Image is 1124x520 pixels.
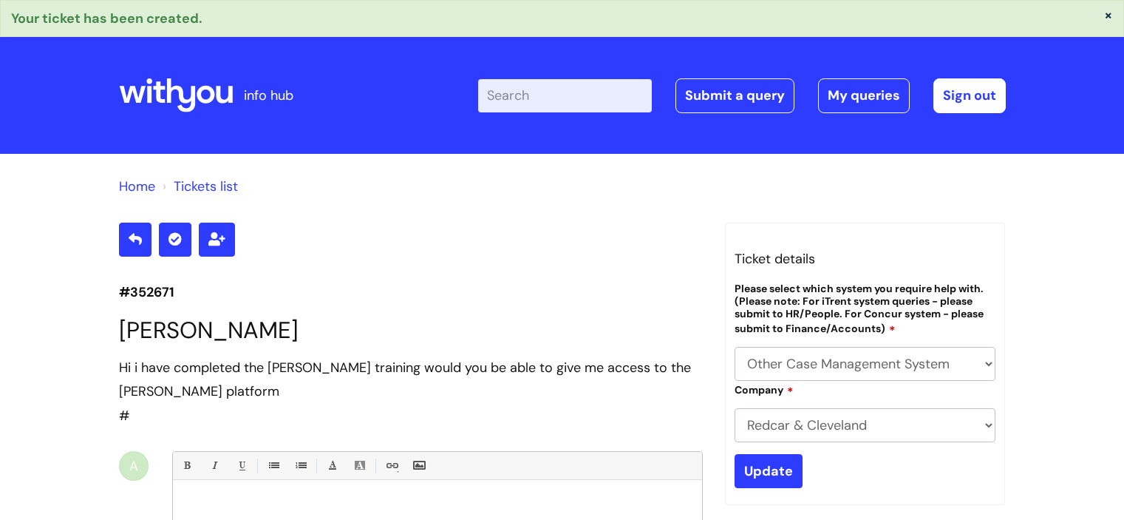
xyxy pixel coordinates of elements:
div: | - [478,78,1006,112]
a: • Unordered List (Ctrl-Shift-7) [264,456,282,475]
a: Italic (Ctrl-I) [205,456,223,475]
label: Company [735,382,794,396]
button: × [1104,8,1113,21]
span: Hi i have completed the [PERSON_NAME] training would you be able to give me access to the [PERSON... [119,359,691,400]
a: Insert Image... [409,456,428,475]
li: Tickets list [159,175,238,198]
div: # [119,356,703,428]
h1: [PERSON_NAME] [119,317,703,344]
p: info hub [244,84,293,107]
a: 1. Ordered List (Ctrl-Shift-8) [291,456,310,475]
a: Bold (Ctrl-B) [177,456,196,475]
h3: Ticket details [735,247,996,271]
a: Link [382,456,401,475]
label: Please select which system you require help with. (Please note: For iTrent system queries - pleas... [735,283,996,335]
input: Update [735,454,803,488]
a: Submit a query [675,78,794,112]
a: Tickets list [174,178,238,195]
input: Search [478,79,652,112]
a: My queries [818,78,910,112]
li: Solution home [119,175,155,198]
a: Underline(Ctrl-U) [232,456,251,475]
a: Font Color [323,456,341,475]
p: #352671 [119,280,703,304]
div: A [119,451,149,481]
a: Home [119,178,155,195]
a: Back Color [350,456,369,475]
a: Sign out [933,78,1006,112]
